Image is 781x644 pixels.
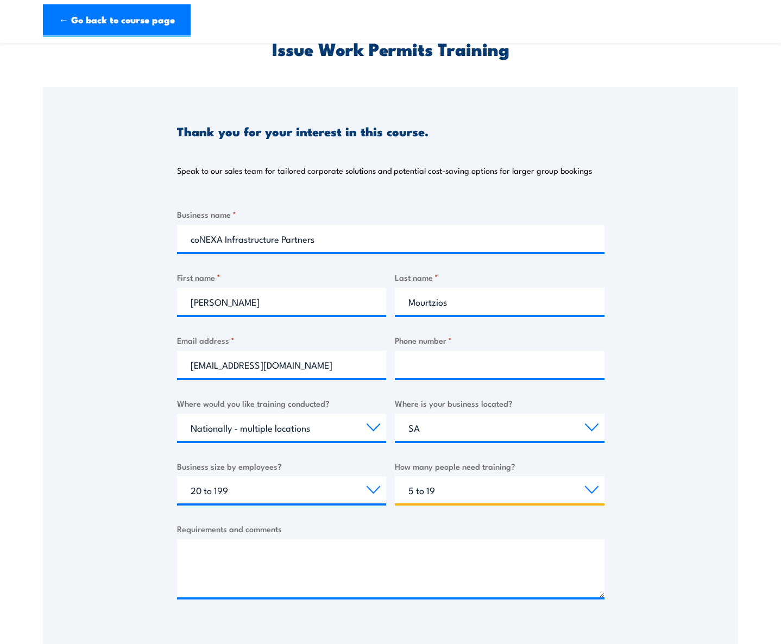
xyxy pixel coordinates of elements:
[177,125,429,137] h3: Thank you for your interest in this course.
[177,460,387,472] label: Business size by employees?
[177,271,387,283] label: First name
[177,397,387,409] label: Where would you like training conducted?
[177,334,387,346] label: Email address
[177,208,604,220] label: Business name
[177,41,604,56] h2: Issue Work Permits Training
[177,165,592,176] p: Speak to our sales team for tailored corporate solutions and potential cost-saving options for la...
[395,397,604,409] label: Where is your business located?
[395,334,604,346] label: Phone number
[177,522,604,535] label: Requirements and comments
[395,271,604,283] label: Last name
[395,460,604,472] label: How many people need training?
[43,4,191,37] a: ← Go back to course page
